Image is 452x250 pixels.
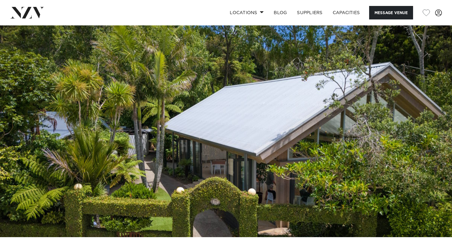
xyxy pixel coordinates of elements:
[292,6,327,19] a: SUPPLIERS
[225,6,269,19] a: Locations
[369,6,413,19] button: Message Venue
[269,6,292,19] a: BLOG
[328,6,365,19] a: Capacities
[10,7,44,18] img: nzv-logo.png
